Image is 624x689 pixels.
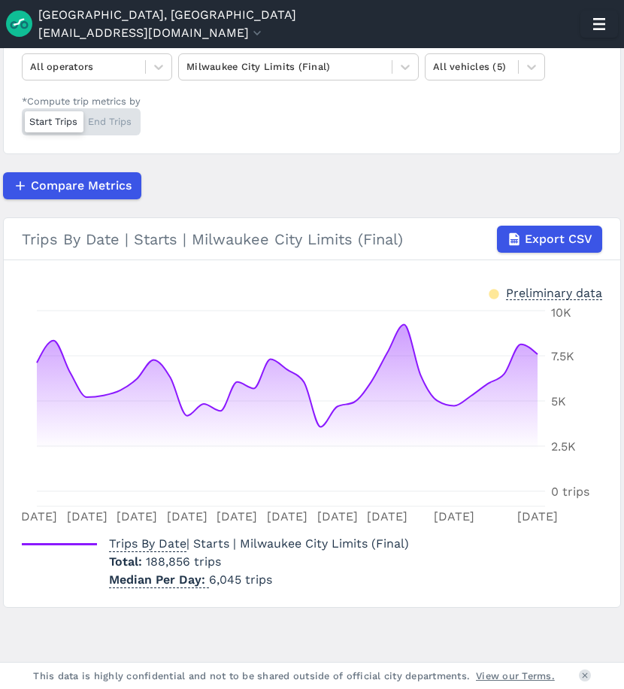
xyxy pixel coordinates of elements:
span: Compare Metrics [31,177,132,195]
tspan: [DATE] [117,509,157,524]
tspan: [DATE] [434,509,474,524]
tspan: [DATE] [367,509,407,524]
tspan: 5K [551,394,566,408]
tspan: [DATE] [167,509,207,524]
span: Median Per Day [109,568,209,588]
p: 6,045 trips [109,571,409,589]
a: View our Terms. [476,669,555,683]
a: [GEOGRAPHIC_DATA], [GEOGRAPHIC_DATA] [38,6,296,24]
span: | Starts | Milwaukee City Limits (Final) [109,536,409,551]
tspan: [DATE] [517,509,558,524]
tspan: [DATE] [67,509,108,524]
tspan: 10K [551,305,571,320]
div: Trips By Date | Starts | Milwaukee City Limits (Final) [22,226,602,253]
tspan: 2.5K [551,439,576,454]
span: 188,856 trips [146,554,221,569]
tspan: [DATE] [217,509,257,524]
tspan: [DATE] [267,509,307,524]
button: Compare Metrics [3,172,141,199]
button: [EMAIL_ADDRESS][DOMAIN_NAME] [38,24,265,42]
span: Trips By Date [109,532,186,552]
tspan: [DATE] [317,509,358,524]
button: Export CSV [497,226,602,253]
tspan: [DATE] [17,509,57,524]
div: *Compute trip metrics by [22,94,141,108]
tspan: 7.5K [551,349,574,363]
div: Preliminary data [506,284,602,300]
tspan: 0 trips [551,484,589,499]
span: Total [109,554,146,569]
img: Ride Report [6,11,38,37]
span: Export CSV [525,230,592,248]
